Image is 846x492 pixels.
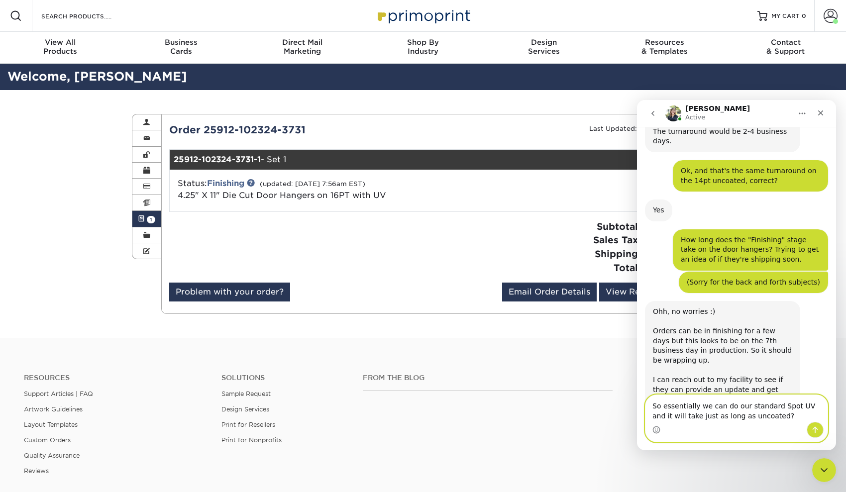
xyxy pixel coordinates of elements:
a: Layout Templates [24,421,78,428]
span: MY CART [771,12,800,20]
img: Primoprint [373,5,473,26]
strong: Total: [614,262,641,273]
small: Last Updated: [DATE] 7:56am EST [589,125,706,132]
div: Marketing [242,38,363,56]
a: Finishing [207,179,244,188]
div: Order 25912-102324-3731 [162,122,438,137]
strong: Subtotal: [597,221,641,232]
strong: 25912-102324-3731-1 [174,155,261,164]
div: Ohh, no worries :) Orders can be in finishing for a few days but this looks to be on the 7th busi... [16,207,155,324]
iframe: Intercom live chat [637,100,836,450]
div: Status: [170,178,527,201]
input: SEARCH PRODUCTS..... [40,10,137,22]
a: Print for Resellers [221,421,275,428]
a: Email Order Details [502,283,597,301]
div: Services [483,38,604,56]
span: 0 [802,12,806,19]
strong: Shipping: [595,248,641,259]
a: Print for Nonprofits [221,436,282,444]
a: DesignServices [483,32,604,64]
iframe: Intercom live chat [812,458,836,482]
span: Direct Mail [242,38,363,47]
textarea: Message… [8,295,191,322]
h4: Solutions [221,374,348,382]
span: Business [121,38,242,47]
button: Send a message… [170,322,187,338]
a: Contact& Support [725,32,846,64]
a: Custom Orders [24,436,71,444]
a: View Receipt [599,283,668,301]
button: Emoji picker [15,326,23,334]
div: Irene says… [8,201,191,352]
a: 1 [132,211,161,227]
a: Shop ByIndustry [363,32,484,64]
a: view details [616,150,706,170]
div: view details [616,155,706,165]
div: & Support [725,38,846,56]
a: Problem with your order? [169,283,290,301]
a: Resources& Templates [604,32,725,64]
small: (updated: [DATE] 7:56am EST) [260,180,365,188]
a: 4.25" X 11" Die Cut Door Hangers on 16PT with UV [178,191,386,200]
div: Ohh, no worries :)Orders can be in finishing for a few days but this looks to be on the 7th busin... [8,201,163,330]
div: Cards [121,38,242,56]
div: & Templates [604,38,725,56]
strong: Sales Tax: [593,234,641,245]
span: Design [483,38,604,47]
span: Contact [725,38,846,47]
span: 1 [147,216,155,223]
h4: Resources [24,374,207,382]
a: Direct MailMarketing [242,32,363,64]
span: Shop By [363,38,484,47]
a: Artwork Guidelines [24,405,83,413]
h4: From the Blog [363,374,613,382]
a: Support Articles | FAQ [24,390,93,397]
a: Sample Request [221,390,271,397]
span: Resources [604,38,725,47]
a: Quality Assurance [24,452,80,459]
a: Design Services [221,405,269,413]
a: Reviews [24,467,49,475]
div: - Set 1 [170,150,617,170]
a: BusinessCards [121,32,242,64]
div: Industry [363,38,484,56]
